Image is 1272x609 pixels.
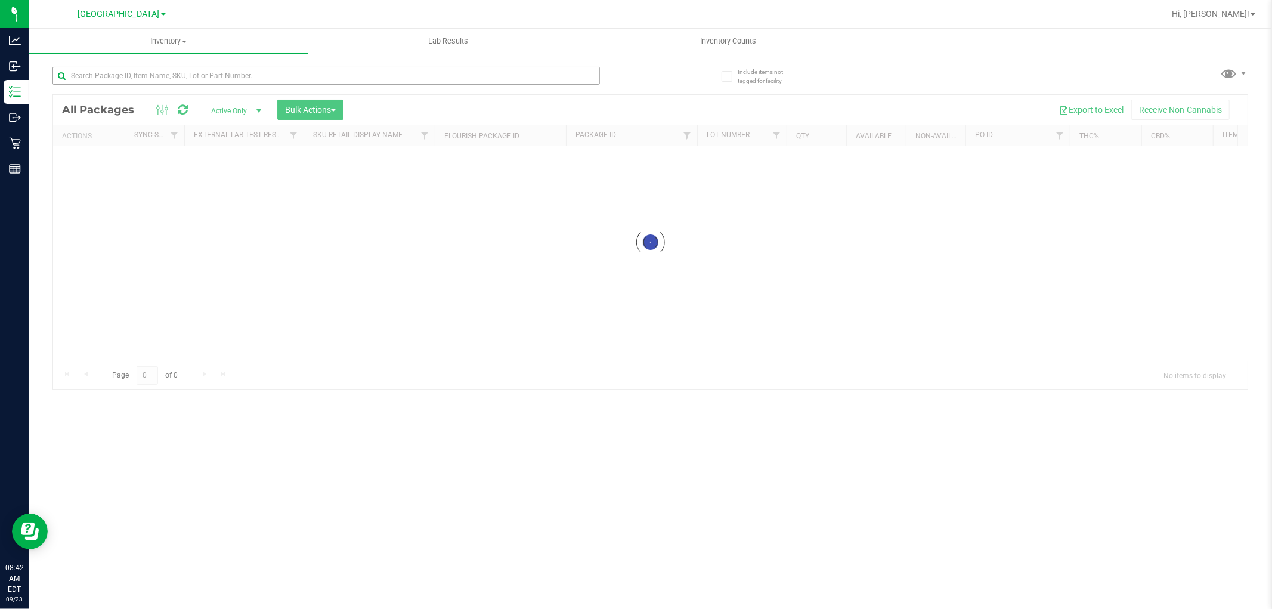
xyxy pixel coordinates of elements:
[9,86,21,98] inline-svg: Inventory
[78,9,160,19] span: [GEOGRAPHIC_DATA]
[9,60,21,72] inline-svg: Inbound
[5,562,23,595] p: 08:42 AM EDT
[9,112,21,123] inline-svg: Outbound
[738,67,797,85] span: Include items not tagged for facility
[12,514,48,549] iframe: Resource center
[29,36,308,47] span: Inventory
[52,67,600,85] input: Search Package ID, Item Name, SKU, Lot or Part Number...
[308,29,588,54] a: Lab Results
[9,137,21,149] inline-svg: Retail
[9,35,21,47] inline-svg: Analytics
[9,163,21,175] inline-svg: Reports
[29,29,308,54] a: Inventory
[588,29,868,54] a: Inventory Counts
[684,36,772,47] span: Inventory Counts
[412,36,484,47] span: Lab Results
[5,595,23,604] p: 09/23
[1172,9,1249,18] span: Hi, [PERSON_NAME]!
